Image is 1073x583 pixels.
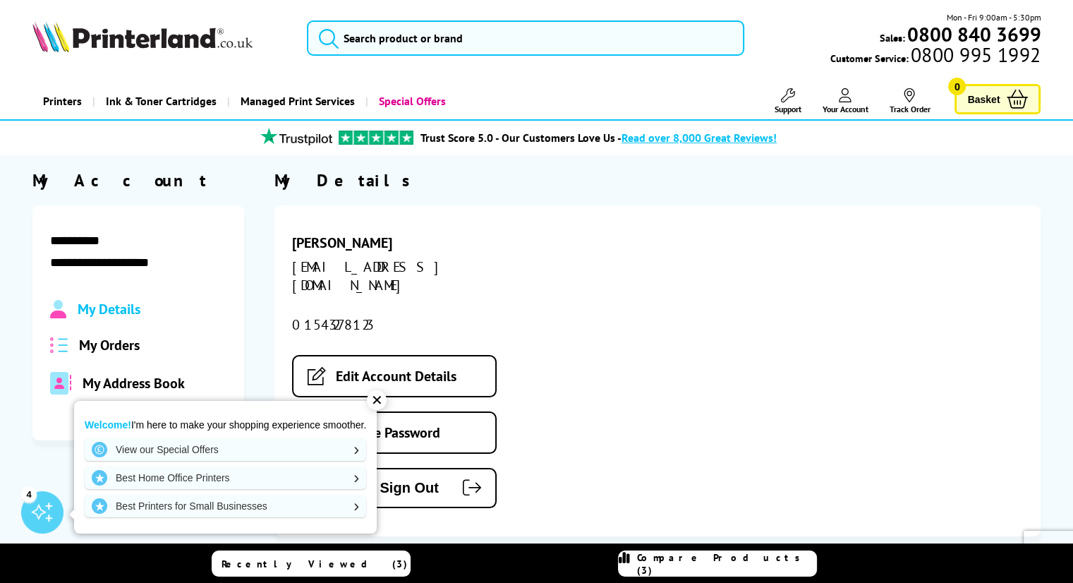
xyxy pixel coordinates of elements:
a: 0800 840 3699 [904,28,1041,41]
a: Ink & Toner Cartridges [92,83,227,119]
span: Sales: [879,31,904,44]
a: Managed Print Services [227,83,365,119]
span: My Address Book [83,374,185,392]
div: [PERSON_NAME] [292,234,533,252]
img: trustpilot rating [254,128,339,145]
span: Basket [967,90,1000,109]
div: 4 [21,486,37,502]
span: Customer Service: [830,48,1041,65]
a: Compare Products (3) [618,551,817,577]
span: Mon - Fri 9:00am - 5:30pm [946,11,1041,24]
span: Support [774,104,801,114]
a: Change Password [292,411,497,454]
div: 01543278123 [292,315,533,334]
span: Recently Viewed (3) [222,558,408,570]
span: 0 [948,78,966,95]
a: Recently Viewed (3) [212,551,411,577]
img: trustpilot rating [339,131,413,145]
div: ✕ [367,390,387,410]
a: Your Account [822,88,868,114]
a: Track Order [889,88,930,114]
a: View our Special Offers [85,438,366,461]
img: Profile.svg [50,300,66,318]
strong: Welcome! [85,419,131,431]
div: My Account [32,169,244,191]
img: address-book-duotone-solid.svg [50,372,71,395]
a: Printerland Logo [32,21,289,55]
img: all-order.svg [50,337,68,354]
input: Search product or brand [307,20,744,56]
a: Best Printers for Small Businesses [85,495,366,517]
a: Basket 0 [954,84,1041,114]
p: I'm here to make your shopping experience smoother. [85,419,366,431]
a: Special Offers [365,83,456,119]
span: My Details [78,300,140,318]
span: 0800 995 1992 [909,48,1041,61]
a: Printers [32,83,92,119]
span: Compare Products (3) [637,551,816,577]
span: Your Account [822,104,868,114]
img: Printerland Logo [32,21,253,52]
span: Sign Out [315,480,439,496]
span: My Orders [79,336,140,354]
button: Sign Out [292,468,497,508]
span: Read over 8,000 Great Reviews! [622,131,777,145]
b: 0800 840 3699 [907,21,1041,47]
div: [EMAIL_ADDRESS][DOMAIN_NAME] [292,258,533,294]
a: Edit Account Details [292,355,497,397]
span: Ink & Toner Cartridges [106,83,217,119]
a: Trust Score 5.0 - Our Customers Love Us -Read over 8,000 Great Reviews! [420,131,777,145]
div: My Details [274,169,1041,191]
a: Support [774,88,801,114]
a: Best Home Office Printers [85,467,366,489]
